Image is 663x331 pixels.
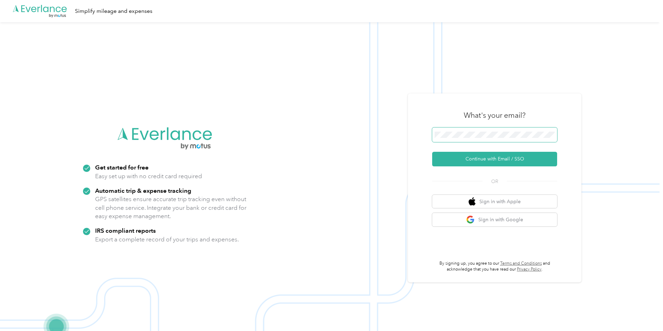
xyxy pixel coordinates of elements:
[466,215,475,224] img: google logo
[95,227,156,234] strong: IRS compliant reports
[95,164,149,171] strong: Get started for free
[500,261,542,266] a: Terms and Conditions
[432,213,557,226] button: google logoSign in with Google
[75,7,152,16] div: Simplify mileage and expenses
[432,260,557,273] p: By signing up, you agree to our and acknowledge that you have read our .
[95,172,202,181] p: Easy set up with no credit card required
[95,235,239,244] p: Export a complete record of your trips and expenses.
[432,152,557,166] button: Continue with Email / SSO
[469,197,476,206] img: apple logo
[517,267,542,272] a: Privacy Policy
[432,195,557,208] button: apple logoSign in with Apple
[482,178,507,185] span: OR
[95,187,191,194] strong: Automatic trip & expense tracking
[95,195,247,221] p: GPS satellites ensure accurate trip tracking even without cell phone service. Integrate your bank...
[464,110,526,120] h3: What's your email?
